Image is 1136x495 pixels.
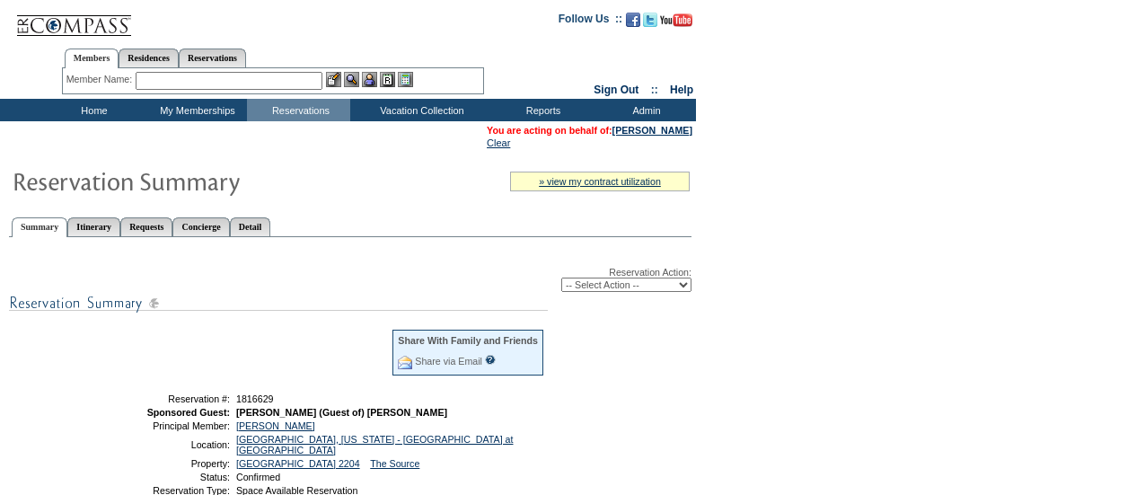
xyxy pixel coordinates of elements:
img: View [344,72,359,87]
img: b_calculator.gif [398,72,413,87]
a: » view my contract utilization [539,176,661,187]
a: [PERSON_NAME] [612,125,692,136]
a: Become our fan on Facebook [626,18,640,29]
a: [GEOGRAPHIC_DATA] 2204 [236,458,360,469]
div: Reservation Action: [9,267,691,292]
img: Reservations [380,72,395,87]
a: Concierge [172,217,229,236]
span: You are acting on behalf of: [487,125,692,136]
a: Subscribe to our YouTube Channel [660,18,692,29]
a: Follow us on Twitter [643,18,657,29]
td: Reservation #: [101,393,230,404]
a: The Source [370,458,419,469]
span: [PERSON_NAME] (Guest of) [PERSON_NAME] [236,407,447,418]
a: Requests [120,217,172,236]
input: What is this? [485,355,496,365]
td: Home [40,99,144,121]
a: Clear [487,137,510,148]
a: Members [65,49,119,68]
img: Follow us on Twitter [643,13,657,27]
div: Share With Family and Friends [398,335,538,346]
td: Reports [489,99,593,121]
a: [GEOGRAPHIC_DATA], [US_STATE] - [GEOGRAPHIC_DATA] at [GEOGRAPHIC_DATA] [236,434,514,455]
td: Reservations [247,99,350,121]
img: Impersonate [362,72,377,87]
a: Detail [230,217,271,236]
a: Summary [12,217,67,237]
a: Share via Email [415,356,482,367]
a: Residences [119,49,179,67]
a: Sign Out [594,84,638,96]
td: Vacation Collection [350,99,489,121]
img: Become our fan on Facebook [626,13,640,27]
td: Principal Member: [101,420,230,431]
td: My Memberships [144,99,247,121]
div: Member Name: [66,72,136,87]
td: Property: [101,458,230,469]
a: Reservations [179,49,246,67]
td: Follow Us :: [559,11,622,32]
span: Confirmed [236,472,280,482]
a: Help [670,84,693,96]
img: Subscribe to our YouTube Channel [660,13,692,27]
span: 1816629 [236,393,274,404]
a: Itinerary [67,217,120,236]
img: Reservaton Summary [12,163,371,199]
img: b_edit.gif [326,72,341,87]
td: Location: [101,434,230,455]
td: Admin [593,99,696,121]
span: :: [651,84,658,96]
strong: Sponsored Guest: [147,407,230,418]
td: Status: [101,472,230,482]
img: subTtlResSummary.gif [9,292,548,314]
a: [PERSON_NAME] [236,420,315,431]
